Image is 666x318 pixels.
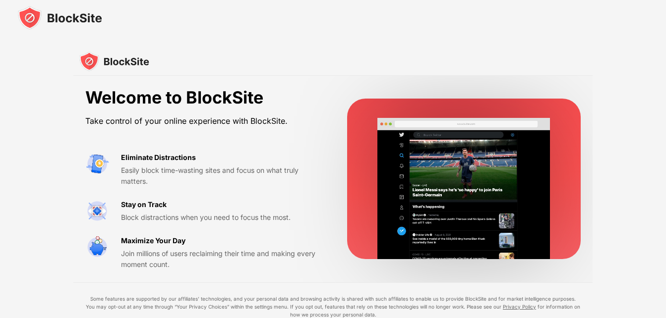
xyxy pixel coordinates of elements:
img: value-safe-time.svg [85,235,109,259]
a: Privacy Policy [503,304,536,310]
div: Take control of your online experience with BlockSite. [85,114,323,128]
img: blocksite-icon-black.svg [18,6,102,30]
div: Easily block time-wasting sites and focus on what truly matters. [121,165,323,187]
img: logo-blocksite.svg [79,52,149,71]
div: Block distractions when you need to focus the most. [121,212,323,223]
img: value-avoid-distractions.svg [85,152,109,176]
div: Maximize Your Day [121,235,185,246]
iframe: Sign in with Google Dialog [462,10,656,188]
div: Join millions of users reclaiming their time and making every moment count. [121,248,323,270]
div: Welcome to BlockSite [85,88,323,108]
div: Eliminate Distractions [121,152,196,163]
img: value-focus.svg [85,199,109,223]
div: Stay on Track [121,199,167,210]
